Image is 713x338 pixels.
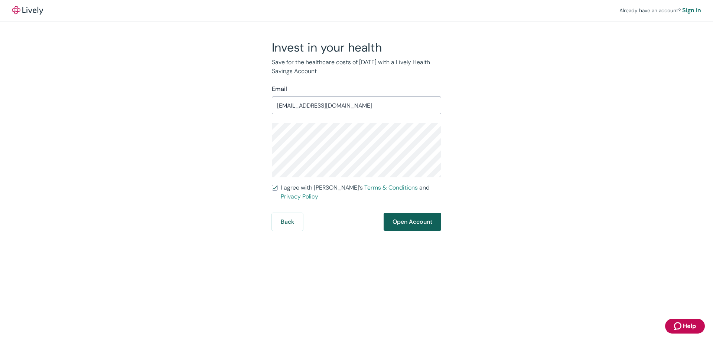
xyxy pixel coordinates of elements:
svg: Zendesk support icon [674,322,683,331]
img: Lively [12,6,43,15]
h2: Invest in your health [272,40,441,55]
label: Email [272,85,287,93]
button: Zendesk support iconHelp [665,319,705,334]
button: Back [272,213,303,231]
p: Save for the healthcare costs of [DATE] with a Lively Health Savings Account [272,58,441,76]
a: LivelyLively [12,6,43,15]
div: Already have an account? [619,6,701,15]
a: Sign in [682,6,701,15]
span: Help [683,322,696,331]
a: Terms & Conditions [364,184,418,191]
span: I agree with [PERSON_NAME]’s and [281,183,441,201]
a: Privacy Policy [281,193,318,200]
button: Open Account [384,213,441,231]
